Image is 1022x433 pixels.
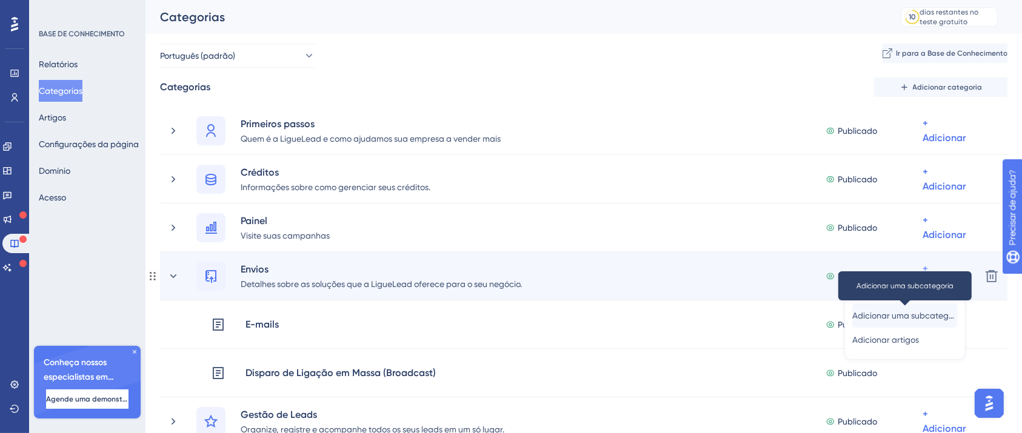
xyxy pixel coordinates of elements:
font: Artigos [39,113,66,122]
font: + Adicionar [923,263,966,289]
font: 10 [909,13,916,21]
font: Visite suas campanhas [241,231,330,240]
font: + Adicionar [923,166,966,192]
font: Detalhes sobre as soluções que a LigueLead oferece para o seu negócio. [241,279,522,289]
font: Categorias [39,86,82,96]
font: Publicado [838,320,877,329]
font: Relatórios [39,59,78,69]
font: Publicado [838,126,877,136]
font: Precisar de ajuda? [28,5,104,15]
font: Conheça nossos especialistas em integração 🎧 [44,357,114,397]
font: + Adicionar [923,117,966,144]
button: Relatórios [39,53,78,75]
font: E-mails [245,319,279,330]
button: Adicionar artigos [852,328,958,352]
font: Português (padrão) [160,51,235,61]
font: Informações sobre como gerenciar seus créditos. [241,182,430,192]
button: Domínio [39,160,70,182]
button: Português (padrão) [160,44,315,68]
font: Ir para a Base de Conhecimento [896,49,1007,58]
font: Publicado [838,271,877,281]
iframe: Iniciador do Assistente de IA do UserGuiding [971,385,1007,421]
font: Disparo de Ligação em Massa (Broadcast) [245,367,436,378]
button: Configurações da página [39,133,139,155]
font: Créditos [241,167,279,178]
button: Artigos [39,107,66,128]
font: Categorias [160,81,210,93]
font: Painel [241,215,267,226]
button: Adicionar categoria [874,78,1007,97]
font: dias restantes no teste gratuito [920,8,978,26]
font: Publicado [838,223,877,233]
font: Adicionar artigos [852,335,919,345]
font: Adicionar categoria [913,83,983,91]
button: Categorias [39,80,82,102]
font: Envios [241,263,269,275]
font: Publicado [838,174,877,184]
font: Adicionar uma subcategoria [852,311,964,320]
button: Acesso [39,187,66,208]
button: Ir para a Base de Conhecimento [883,44,1007,63]
font: Publicado [838,368,877,378]
font: Acesso [39,193,66,202]
font: + Adicionar [923,214,966,240]
font: Gestão de Leads [241,409,317,420]
button: Agende uma demonstração [46,389,129,409]
font: Publicado [838,417,877,426]
font: Categorias [160,10,225,24]
button: Adicionar uma subcategoria [852,303,958,328]
font: Agende uma demonstração [46,395,143,403]
font: Configurações da página [39,139,139,149]
font: Domínio [39,166,70,176]
font: BASE DE CONHECIMENTO [39,30,125,38]
font: Quem é a LigueLead e como ajudamos sua empresa a vender mais [241,134,501,144]
font: Primeiros passos [241,118,315,130]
